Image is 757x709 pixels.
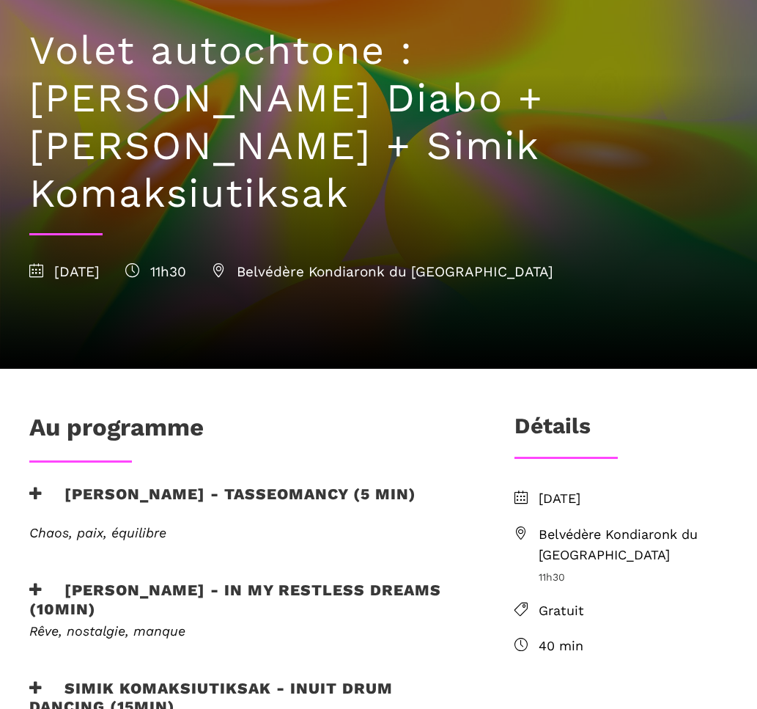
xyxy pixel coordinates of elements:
[29,27,728,217] h1: Volet autochtone : [PERSON_NAME] Diabo + [PERSON_NAME] + Simik Komaksiutiksak
[29,623,185,639] em: Rêve, nostalgie, manque
[212,263,553,280] span: Belvédère Kondiaronk du [GEOGRAPHIC_DATA]
[29,263,100,280] span: [DATE]
[514,413,591,449] h3: Détails
[539,600,728,622] span: Gratuit
[29,581,467,617] h3: [PERSON_NAME] - In my restless dreams (10min)
[29,413,204,449] h1: Au programme
[539,569,728,585] span: 11h30
[539,524,728,567] span: Belvédère Kondiaronk du [GEOGRAPHIC_DATA]
[539,488,728,510] span: [DATE]
[539,636,728,657] span: 40 min
[29,525,166,540] em: Chaos, paix, équilibre
[29,485,416,521] h3: [PERSON_NAME] - Tasseomancy (5 min)
[125,263,186,280] span: 11h30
